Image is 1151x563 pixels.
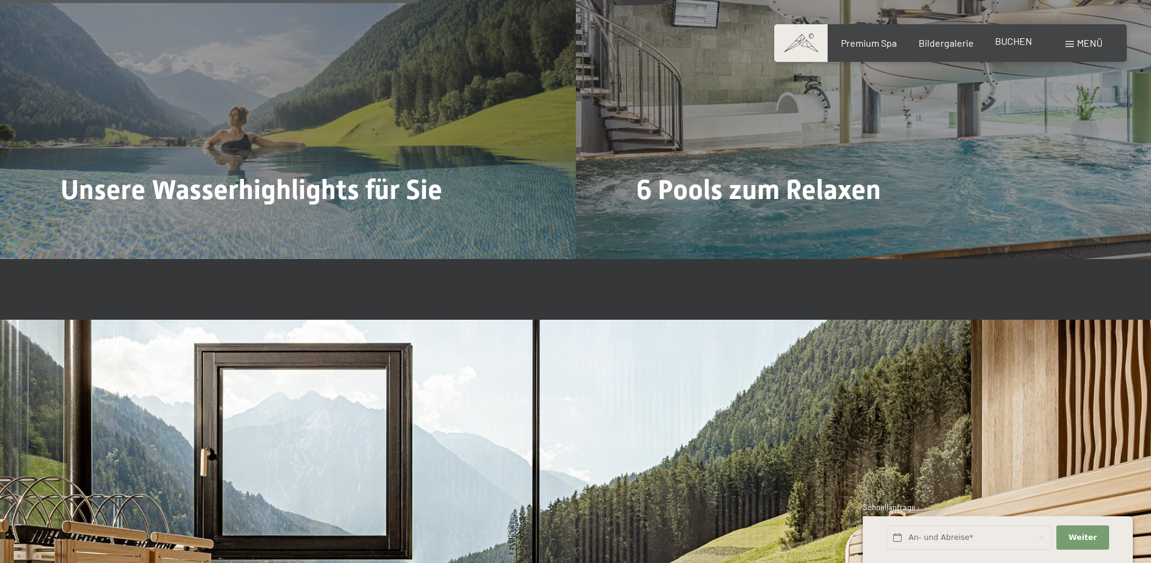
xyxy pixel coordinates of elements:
span: Schnellanfrage [863,502,916,512]
button: Weiter [1056,525,1109,550]
span: 6 Pools zum Relaxen [636,174,881,206]
span: Unsere Wasserhighlights für Sie [61,174,442,206]
a: BUCHEN [995,35,1032,47]
span: Weiter [1068,532,1097,543]
a: Premium Spa [841,37,897,49]
a: Bildergalerie [919,37,974,49]
span: Menü [1077,37,1102,49]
